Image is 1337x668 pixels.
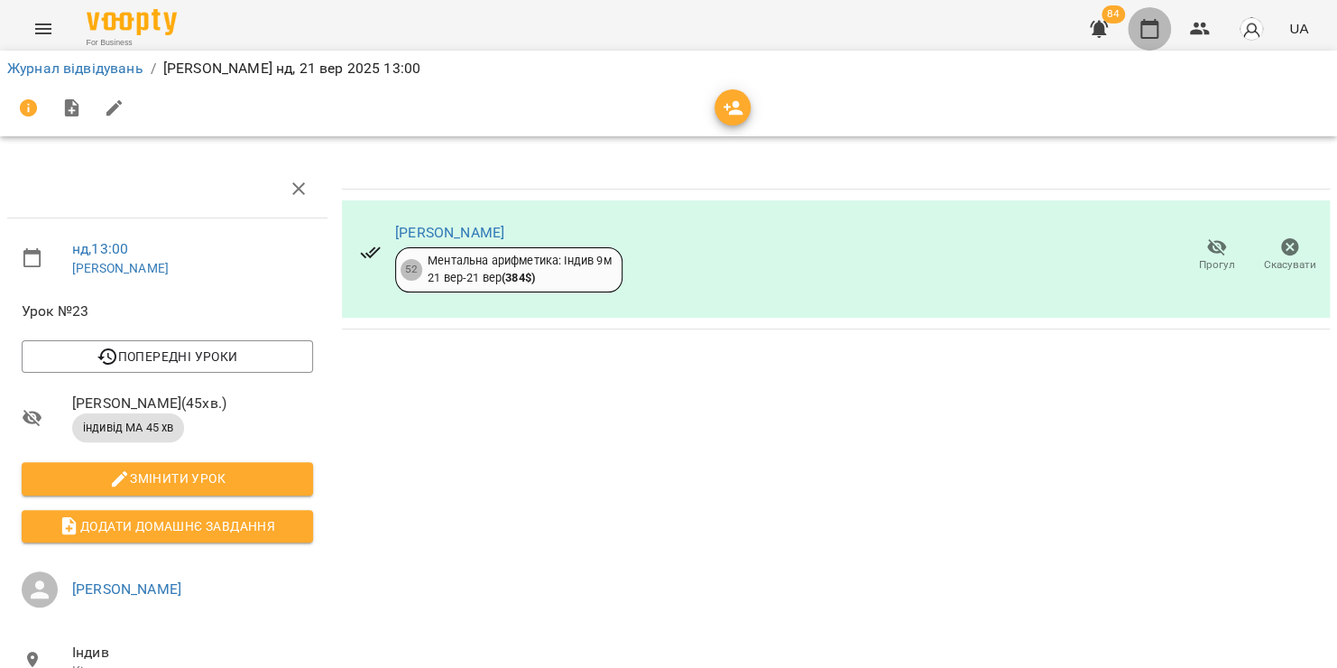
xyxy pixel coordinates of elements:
span: Додати домашнє завдання [36,515,299,537]
button: Змінити урок [22,462,313,495]
b: ( 384 $ ) [502,271,535,284]
span: Попередні уроки [36,346,299,367]
a: [PERSON_NAME] [72,261,169,275]
img: avatar_s.png [1239,16,1264,42]
span: Змінити урок [36,468,299,489]
button: Попередні уроки [22,340,313,373]
div: Ментальна арифметика: Індив 9м 21 вер - 21 вер [428,253,611,286]
a: нд , 13:00 [72,240,128,257]
span: індивід МА 45 хв [72,420,184,436]
span: For Business [87,37,177,49]
span: 84 [1102,5,1125,23]
a: Журнал відвідувань [7,60,143,77]
span: Урок №23 [22,301,313,322]
nav: breadcrumb [7,58,1330,79]
p: [PERSON_NAME] нд, 21 вер 2025 13:00 [163,58,420,79]
button: Menu [22,7,65,51]
span: Індив [72,642,313,663]
button: Скасувати [1253,230,1326,281]
span: Прогул [1199,257,1235,273]
a: [PERSON_NAME] [72,580,181,598]
span: UA [1289,19,1308,38]
span: [PERSON_NAME] ( 45 хв. ) [72,393,313,414]
span: Скасувати [1264,257,1316,273]
button: Додати домашнє завдання [22,510,313,543]
img: Voopty Logo [87,9,177,35]
button: UA [1282,12,1315,45]
li: / [151,58,156,79]
a: [PERSON_NAME] [395,224,504,241]
button: Прогул [1180,230,1253,281]
div: 52 [401,259,422,281]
